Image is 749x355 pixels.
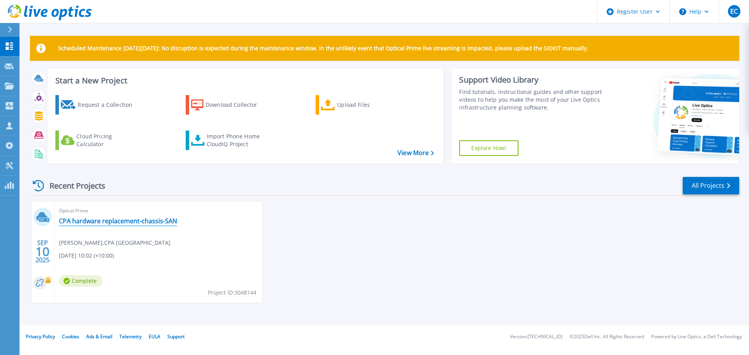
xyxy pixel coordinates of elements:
a: Support [167,333,185,340]
h3: Start a New Project [55,76,434,85]
div: Upload Files [337,97,399,113]
a: Telemetry [119,333,142,340]
span: [DATE] 10:02 (+10:00) [59,251,114,260]
a: Request a Collection [55,95,142,115]
a: CPA hardware replacement-chassis-SAN [59,217,177,225]
a: Cloud Pricing Calculator [55,131,142,150]
span: Project ID: 3048144 [208,288,256,297]
a: Upload Files [316,95,403,115]
div: Cloud Pricing Calculator [76,132,139,148]
a: Privacy Policy [26,333,55,340]
a: Cookies [62,333,79,340]
li: Powered by Live Optics, a Dell Technology [651,334,742,339]
span: [PERSON_NAME] , CPA [GEOGRAPHIC_DATA] [59,238,170,247]
span: Optical Prime [59,207,257,215]
a: Download Collector [186,95,273,115]
span: EC [730,8,738,14]
a: Ads & Email [86,333,112,340]
div: Download Collector [206,97,268,113]
span: Complete [59,275,103,287]
p: Scheduled Maintenance [DATE][DATE]: No disruption is expected during the maintenance window. In t... [58,45,588,51]
a: Explore Now! [459,140,518,156]
div: Request a Collection [78,97,140,113]
span: 10 [35,248,50,255]
div: Recent Projects [30,176,116,195]
div: Import Phone Home CloudIQ Project [207,132,268,148]
li: © 2025 Dell Inc. All Rights Reserved [570,334,644,339]
li: Version: [TECHNICAL_ID] [510,334,563,339]
div: Find tutorials, instructional guides and other support videos to help you make the most of your L... [459,88,606,111]
div: Support Video Library [459,75,606,85]
a: View More [398,149,434,157]
a: All Projects [683,177,739,194]
div: SEP 2025 [35,237,50,266]
a: EULA [149,333,160,340]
